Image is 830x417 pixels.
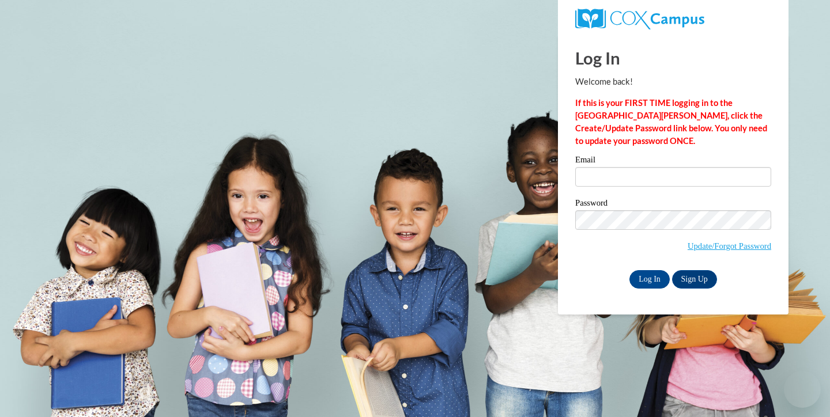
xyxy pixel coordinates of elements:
a: Sign Up [672,270,717,289]
strong: If this is your FIRST TIME logging in to the [GEOGRAPHIC_DATA][PERSON_NAME], click the Create/Upd... [575,98,767,146]
p: Welcome back! [575,75,771,88]
h1: Log In [575,46,771,70]
label: Password [575,199,771,210]
a: Update/Forgot Password [688,241,771,251]
iframe: Button to launch messaging window [784,371,821,408]
label: Email [575,156,771,167]
img: COX Campus [575,9,704,29]
a: COX Campus [575,9,771,29]
input: Log In [629,270,670,289]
